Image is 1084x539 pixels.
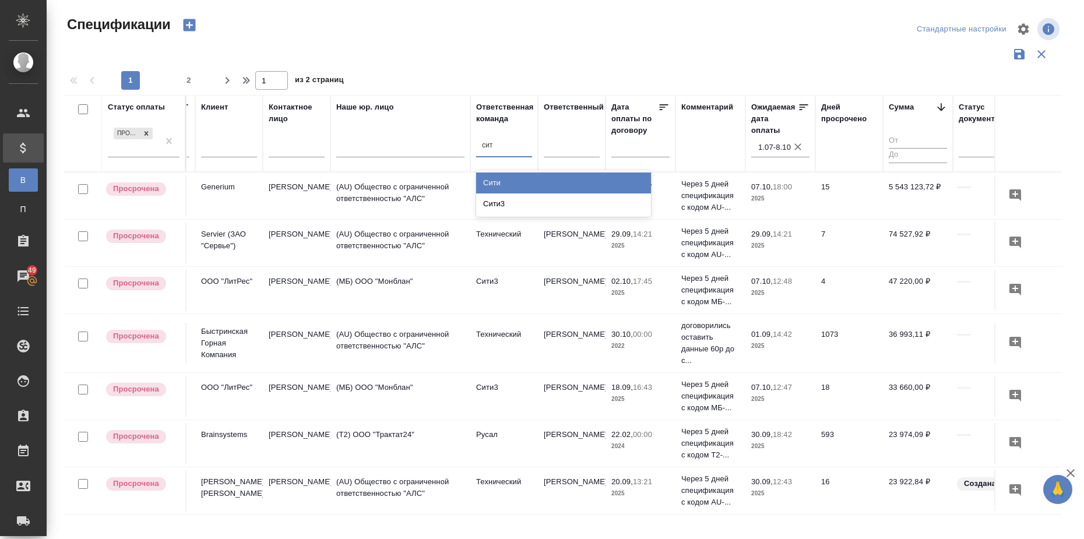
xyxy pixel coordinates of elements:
[883,376,953,417] td: 33 660,00 ₽
[633,383,652,392] p: 16:43
[883,470,953,511] td: 23 922,84 ₽
[611,101,658,136] div: Дата оплаты по договору
[476,172,651,193] div: Сити
[114,128,140,140] div: Просрочена
[611,393,670,405] p: 2025
[773,477,792,486] p: 12:43
[263,423,330,464] td: [PERSON_NAME]
[476,101,534,125] div: Ответственная команда
[113,383,159,395] p: Просрочена
[773,230,792,238] p: 14:21
[9,198,38,221] a: П
[201,476,257,499] p: [PERSON_NAME] [PERSON_NAME]
[681,101,733,113] div: Комментарий
[681,379,740,414] p: Через 5 дней спецификация с кодом МБ-...
[269,101,325,125] div: Контактное лицо
[633,330,652,339] p: 00:00
[64,15,171,34] span: Спецификации
[751,393,810,405] p: 2025
[681,320,740,367] p: договорились оставить данные 60р до с...
[681,226,740,260] p: Через 5 дней спецификация с кодом AU-...
[180,75,198,86] span: 2
[815,376,883,417] td: 18
[751,193,810,205] p: 2025
[611,430,633,439] p: 22.02,
[108,101,165,113] div: Статус оплаты
[611,441,670,452] p: 2024
[751,182,773,191] p: 07.10,
[180,71,198,90] button: 2
[611,383,633,392] p: 18.09,
[263,470,330,511] td: [PERSON_NAME]
[633,430,652,439] p: 00:00
[470,376,538,417] td: Сити3
[15,203,32,215] span: П
[538,223,606,263] td: [PERSON_NAME]
[476,193,651,214] div: Сити3
[611,277,633,286] p: 02.10,
[538,470,606,511] td: [PERSON_NAME]
[201,382,257,393] p: ООО "ЛитРес"
[330,376,470,417] td: (МБ) ООО "Монблан"
[15,174,32,186] span: В
[751,383,773,392] p: 07.10,
[773,383,792,392] p: 12:47
[751,287,810,299] p: 2025
[263,376,330,417] td: [PERSON_NAME]
[815,323,883,364] td: 1073
[201,101,228,113] div: Клиент
[611,330,633,339] p: 30.10,
[1048,477,1068,502] span: 🙏
[751,477,773,486] p: 30.09,
[330,470,470,511] td: (AU) Общество с ограниченной ответственностью "АЛС"
[883,175,953,216] td: 5 543 123,72 ₽
[751,340,810,352] p: 2025
[883,423,953,464] td: 23 974,09 ₽
[611,287,670,299] p: 2025
[751,441,810,452] p: 2025
[113,277,159,289] p: Просрочена
[201,228,257,252] p: Servier (ЗАО "Сервье")
[751,230,773,238] p: 29.09,
[263,175,330,216] td: [PERSON_NAME]
[538,270,606,311] td: [PERSON_NAME]
[470,470,538,511] td: Технический
[815,223,883,263] td: 7
[544,101,604,113] div: Ответственный
[959,101,1034,125] div: Cтатус документации
[773,182,792,191] p: 18:00
[633,277,652,286] p: 17:45
[3,262,44,291] a: 49
[773,277,792,286] p: 12:48
[330,423,470,464] td: (Т2) ООО "Трактат24"
[201,276,257,287] p: ООО "ЛитРес"
[883,223,953,263] td: 74 527,92 ₽
[113,330,159,342] p: Просрочена
[330,323,470,364] td: (AU) Общество с ограниченной ответственностью "АЛС"
[889,101,914,113] div: Сумма
[681,426,740,461] p: Через 5 дней спецификация с кодом Т2-...
[751,240,810,252] p: 2025
[964,478,996,489] p: Создана
[611,230,633,238] p: 29.09,
[815,270,883,311] td: 4
[681,178,740,213] p: Через 5 дней спецификация с кодом AU-...
[611,340,670,352] p: 2022
[773,430,792,439] p: 18:42
[330,175,470,216] td: (AU) Общество с ограниченной ответственностью "АЛС"
[633,477,652,486] p: 13:21
[889,134,947,149] input: От
[470,223,538,263] td: Технический
[470,423,538,464] td: Русал
[538,323,606,364] td: [PERSON_NAME]
[263,270,330,311] td: [PERSON_NAME]
[889,148,947,163] input: До
[751,488,810,499] p: 2025
[470,323,538,364] td: Технический
[1008,43,1030,65] button: Сохранить фильтры
[1037,18,1062,40] span: Посмотреть информацию
[201,181,257,193] p: Generium
[113,183,159,195] p: Просрочена
[470,270,538,311] td: Сити3
[1009,15,1037,43] span: Настроить таблицу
